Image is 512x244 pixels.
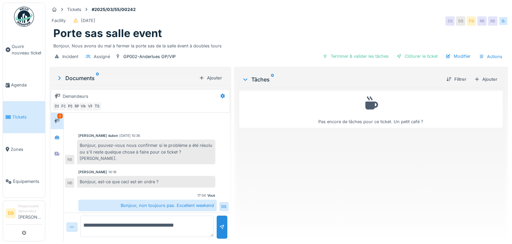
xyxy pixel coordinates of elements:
a: Zones [3,133,45,165]
div: Bonjour, Nous avons du mal à fermer la porte sas de la salle évent à doubles tours [53,40,504,49]
div: [PERSON_NAME] dubon [78,133,118,138]
span: Zones [11,146,42,153]
div: Tickets [67,6,81,13]
div: TS [92,102,102,111]
div: Demandeurs [63,93,88,99]
span: Ouvrir nouveau ticket [12,43,42,56]
div: Bonjour, pouvez-vous nous confirmer si le problème a été résolu ou s'il reste quelque chose à fai... [77,140,215,164]
h1: Porte sas salle event [53,27,162,40]
li: DS [6,208,16,218]
span: Équipements [13,178,42,185]
strong: #2025/03/55/00242 [89,6,138,13]
div: VM [79,102,88,111]
div: DS [456,16,465,26]
img: Badge_color-CXgf-gQk.svg [14,7,34,27]
div: DS [219,202,229,211]
span: Agenda [11,82,42,88]
div: Ajouter [196,73,225,82]
div: Actions [476,52,505,61]
div: [DATE] 10:36 [119,133,140,138]
div: Assigné [94,53,110,60]
span: Tickets [12,114,42,120]
div: [DATE] [81,17,95,24]
sup: 0 [96,74,99,82]
div: 14:16 [108,170,116,175]
div: FG [59,102,68,111]
a: Tickets [3,101,45,133]
div: RB [477,16,487,26]
li: [PERSON_NAME] [18,204,42,223]
div: Clôturer le ticket [394,52,440,61]
div: Responsable demandeur [18,204,42,214]
a: Équipements [3,166,45,198]
a: Agenda [3,69,45,101]
div: RB [488,16,497,26]
div: DS [52,102,62,111]
div: RB [65,155,74,164]
a: Ouvrir nouveau ticket [3,30,45,69]
div: Filtrer [444,75,469,84]
div: Terminer & valider les tâches [320,52,391,61]
div: Ajouter [472,75,500,84]
div: Modifier [443,52,473,61]
div: DS [445,16,455,26]
div: Pas encore de tâches pour ce ticket. Un petit café ? [244,94,498,125]
div: 17:04 [197,193,206,198]
div: NB [65,178,74,188]
div: Bonjour, est-ce que ceci est en ordre ? [77,176,215,188]
div: Documents [56,74,196,82]
div: Incident [62,53,78,60]
div: [PERSON_NAME] [78,170,107,175]
div: Vous [207,193,215,198]
div: VP [86,102,95,111]
div: Bonjour, non toujours pas. Excellent weekend [78,200,217,211]
sup: 0 [271,75,274,83]
div: 2 [57,113,63,118]
div: PS [66,102,75,111]
a: DS Responsable demandeur[PERSON_NAME] [6,204,42,225]
div: Tâches [242,75,441,83]
div: RP [72,102,82,111]
div: Facility [52,17,66,24]
div: GP002-Anderlues GP/VIP [123,53,176,60]
div: G. [499,16,508,26]
div: FG [467,16,476,26]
